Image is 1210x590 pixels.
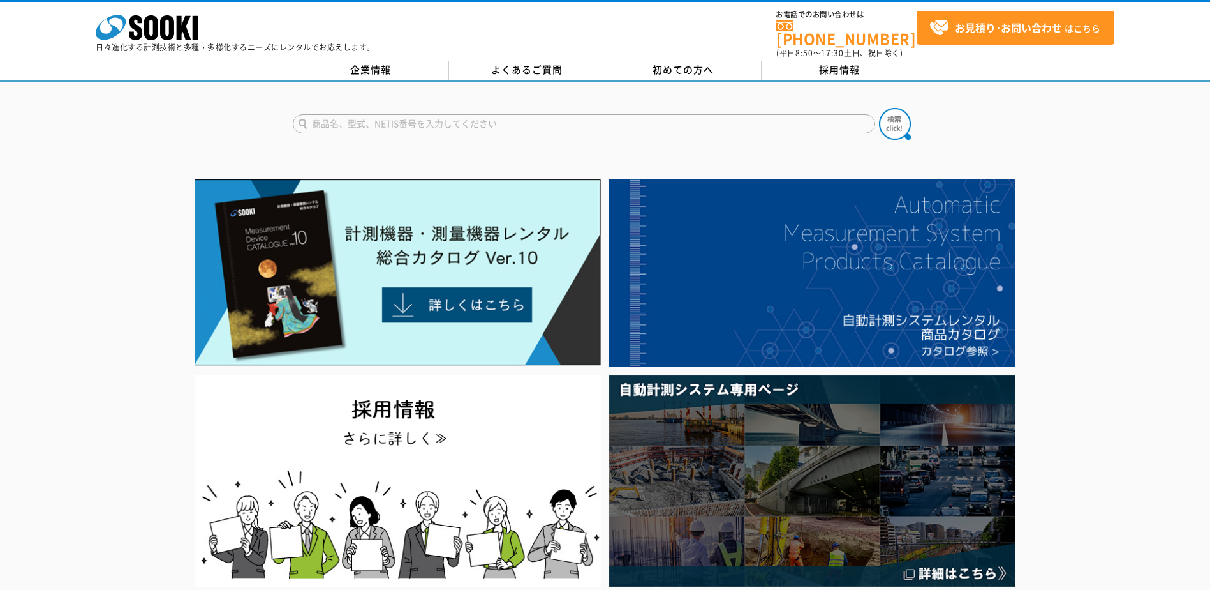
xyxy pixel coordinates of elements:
[609,375,1015,587] img: 自動計測システム専用ページ
[776,20,917,46] a: [PHONE_NUMBER]
[293,61,449,80] a: 企業情報
[795,47,813,59] span: 8:50
[762,61,918,80] a: 採用情報
[293,114,875,133] input: 商品名、型式、NETIS番号を入力してください
[879,108,911,140] img: btn_search.png
[955,20,1062,35] strong: お見積り･お問い合わせ
[929,19,1100,38] span: はこちら
[917,11,1114,45] a: お見積り･お問い合わせはこちら
[449,61,605,80] a: よくあるご質問
[776,11,917,19] span: お電話でのお問い合わせは
[195,375,601,587] img: SOOKI recruit
[653,63,714,77] span: 初めての方へ
[195,179,601,366] img: Catalog Ver10
[776,47,903,59] span: (平日 ～ 土日、祝日除く)
[605,61,762,80] a: 初めての方へ
[96,43,375,51] p: 日々進化する計測技術と多種・多様化するニーズにレンタルでお応えします。
[821,47,844,59] span: 17:30
[609,179,1015,367] img: 自動計測システムカタログ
